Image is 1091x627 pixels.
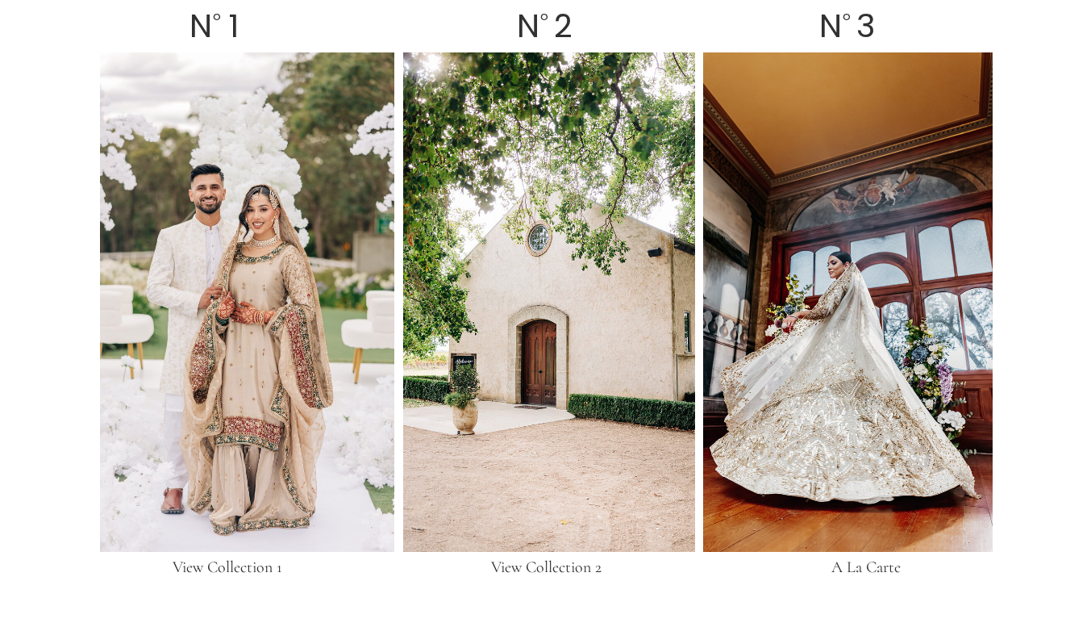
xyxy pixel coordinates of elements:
h2: N [511,10,546,46]
h2: N [184,10,219,46]
a: View Collection 2 [456,559,637,583]
h2: 2 [546,10,581,46]
p: o [843,10,857,30]
h2: N [814,10,848,46]
p: o [540,10,555,30]
h3: A La Carte [793,559,939,583]
h3: View Collection 1 [130,559,325,583]
p: o [213,10,227,30]
h2: 3 [848,10,883,46]
h2: 1 [216,10,251,46]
